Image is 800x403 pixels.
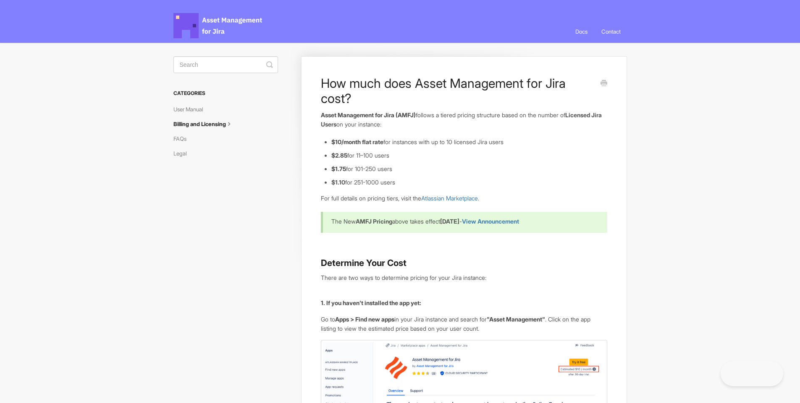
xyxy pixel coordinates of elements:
[331,137,607,147] li: for instances with up to 10 licensed Jira users
[321,111,416,119] strong: Asset Management for Jira (AMFJ)
[173,56,278,73] input: Search
[462,218,519,225] a: View Announcement
[173,86,278,101] h3: Categories
[331,165,346,172] strong: $1.75
[331,217,596,226] p: The New above takes effect -
[595,20,627,43] a: Contact
[331,164,607,174] li: for 101-250 users
[321,194,607,203] p: For full details on pricing tiers, visit the .
[173,103,210,116] a: User Manual
[321,111,607,129] p: follows a tiered pricing structure based on the number of on your instance:
[321,257,607,269] h3: Determine Your Cost
[601,79,607,88] a: Print this Article
[487,316,545,323] strong: "Asset Management"
[321,299,421,306] strong: 1. If you haven't installed the app yet:
[331,138,383,145] strong: $10/month flat rate
[321,76,594,106] h1: How much does Asset Management for Jira cost?
[569,20,594,43] a: Docs
[331,179,345,186] b: $1.10
[173,13,263,38] span: Asset Management for Jira Docs
[321,273,607,282] p: There are two ways to determine pricing for your Jira instance:
[721,361,783,386] iframe: Toggle Customer Support
[173,147,193,160] a: Legal
[356,218,392,225] b: AMFJ Pricing
[440,218,459,225] b: [DATE]
[321,315,607,333] p: Go to in your Jira instance and search for . Click on the app listing to view the estimated price...
[321,111,602,128] b: Licensed Jira Users
[173,117,240,131] a: Billing and Licensing
[331,152,347,159] strong: $2.85
[335,316,394,323] strong: Apps > Find new apps
[331,178,607,187] li: for 251-1000 users
[421,195,478,202] a: Atlassian Marketplace
[173,132,193,145] a: FAQs
[331,151,607,160] li: for 11–100 users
